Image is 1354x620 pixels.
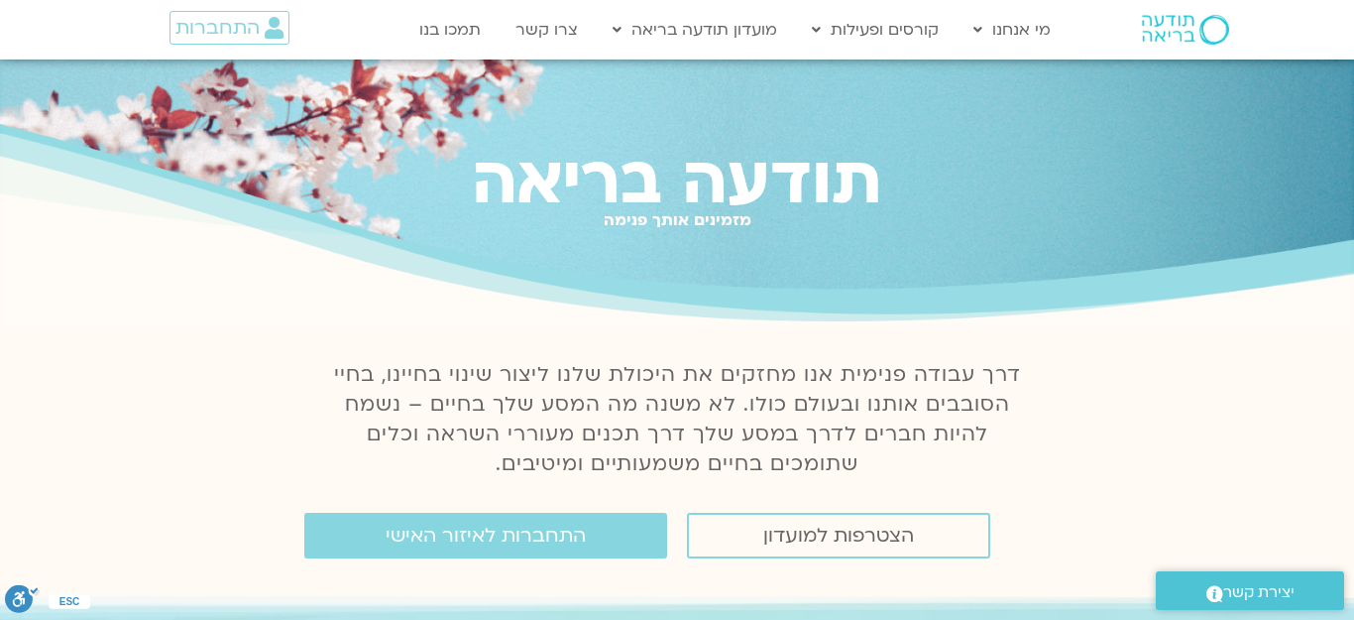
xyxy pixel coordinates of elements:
[1142,15,1229,45] img: תודעה בריאה
[1156,571,1344,610] a: יצירת קשר
[169,11,289,45] a: התחברות
[386,525,586,547] span: התחברות לאיזור האישי
[763,525,914,547] span: הצטרפות למועדון
[322,360,1032,479] p: דרך עבודה פנימית אנו מחזקים את היכולת שלנו ליצור שינוי בחיינו, בחיי הסובבים אותנו ובעולם כולו. לא...
[963,11,1061,49] a: מי אנחנו
[175,17,260,39] span: התחברות
[603,11,787,49] a: מועדון תודעה בריאה
[304,513,667,558] a: התחברות לאיזור האישי
[506,11,588,49] a: צרו קשר
[1223,579,1295,606] span: יצירת קשר
[409,11,491,49] a: תמכו בנו
[802,11,949,49] a: קורסים ופעילות
[687,513,990,558] a: הצטרפות למועדון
